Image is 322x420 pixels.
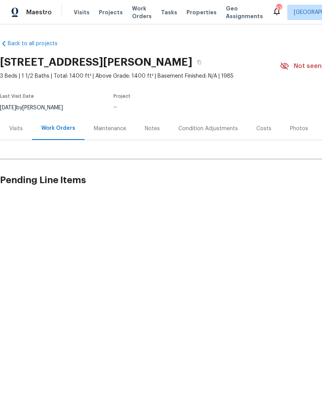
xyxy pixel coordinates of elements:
span: Maestro [26,9,52,16]
div: Visits [9,125,23,133]
div: Maintenance [94,125,126,133]
span: Visits [74,9,90,16]
span: Project [114,94,130,99]
span: Projects [99,9,123,16]
button: Copy Address [192,55,206,69]
div: 57 [276,5,281,12]
span: Work Orders [132,5,152,20]
div: Costs [256,125,271,133]
span: Properties [186,9,217,16]
div: Condition Adjustments [178,125,238,133]
div: Photos [290,125,308,133]
div: Work Orders [41,124,75,132]
span: Tasks [161,10,177,15]
div: Notes [145,125,160,133]
div: ... [114,103,262,109]
span: Geo Assignments [226,5,263,20]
